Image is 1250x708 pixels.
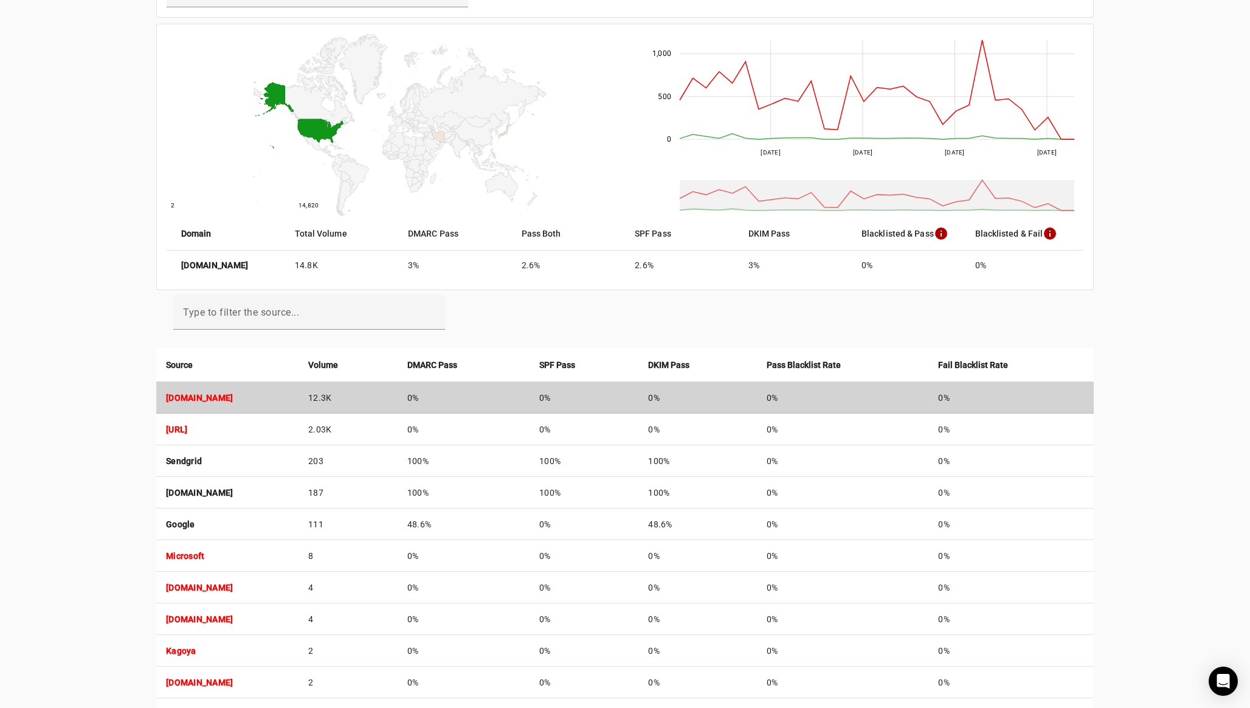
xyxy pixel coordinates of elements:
[530,508,638,540] td: 0%
[166,488,233,498] strong: [DOMAIN_NAME]
[183,307,299,318] mat-label: Type to filter the source...
[945,149,965,156] text: [DATE]
[638,382,756,414] td: 0%
[299,202,319,209] text: 14,820
[166,678,233,687] strong: [DOMAIN_NAME]
[530,445,638,477] td: 100%
[757,382,929,414] td: 0%
[530,382,638,414] td: 0%
[166,614,233,624] strong: [DOMAIN_NAME]
[625,251,739,280] mat-cell: 2.6%
[539,358,629,372] div: SPF Pass
[638,603,756,635] td: 0%
[928,508,1094,540] td: 0%
[853,149,873,156] text: [DATE]
[638,477,756,508] td: 100%
[407,358,520,372] div: DMARC Pass
[757,635,929,667] td: 0%
[308,358,338,372] strong: Volume
[652,49,671,58] text: 1,000
[928,540,1094,572] td: 0%
[638,508,756,540] td: 48.6%
[181,227,212,240] strong: Domain
[166,358,289,372] div: Source
[928,477,1094,508] td: 0%
[299,635,398,667] td: 2
[166,456,202,466] strong: Sendgrid
[757,540,929,572] td: 0%
[530,540,638,572] td: 0%
[852,251,965,280] mat-cell: 0%
[757,572,929,603] td: 0%
[299,603,398,635] td: 4
[852,217,965,251] mat-header-cell: Blacklisted & Pass
[512,251,626,280] mat-cell: 2.6%
[166,425,187,434] strong: [URL]
[166,393,233,403] strong: [DOMAIN_NAME]
[757,508,929,540] td: 0%
[530,603,638,635] td: 0%
[398,572,530,603] td: 0%
[739,251,852,280] mat-cell: 3%
[625,217,739,251] mat-header-cell: SPF Pass
[299,445,398,477] td: 203
[757,477,929,508] td: 0%
[299,667,398,698] td: 2
[398,635,530,667] td: 0%
[299,572,398,603] td: 4
[928,445,1094,477] td: 0%
[166,583,233,592] strong: [DOMAIN_NAME]
[166,358,193,372] strong: Source
[767,358,919,372] div: Pass Blacklist Rate
[530,667,638,698] td: 0%
[299,508,398,540] td: 111
[1209,667,1238,696] div: Open Intercom Messenger
[398,667,530,698] td: 0%
[299,477,398,508] td: 187
[965,251,1084,280] mat-cell: 0%
[530,477,638,508] td: 100%
[398,414,530,445] td: 0%
[398,217,512,251] mat-header-cell: DMARC Pass
[638,635,756,667] td: 0%
[638,445,756,477] td: 100%
[398,508,530,540] td: 48.6%
[539,358,575,372] strong: SPF Pass
[181,259,248,271] strong: [DOMAIN_NAME]
[1043,226,1057,241] mat-icon: info
[638,540,756,572] td: 0%
[934,226,948,241] mat-icon: info
[166,646,196,656] strong: Kagoya
[166,551,204,561] strong: Microsoft
[299,540,398,572] td: 8
[928,572,1094,603] td: 0%
[308,358,388,372] div: Volume
[757,414,929,445] td: 0%
[166,519,195,529] strong: Google
[167,34,625,217] svg: A chart.
[398,445,530,477] td: 100%
[171,202,174,209] text: 2
[648,358,689,372] strong: DKIM Pass
[398,603,530,635] td: 0%
[1037,149,1057,156] text: [DATE]
[299,382,398,414] td: 12.3K
[638,572,756,603] td: 0%
[398,251,512,280] mat-cell: 3%
[938,358,1008,372] strong: Fail Blacklist Rate
[648,358,747,372] div: DKIM Pass
[757,667,929,698] td: 0%
[638,414,756,445] td: 0%
[299,414,398,445] td: 2.03K
[928,414,1094,445] td: 0%
[928,667,1094,698] td: 0%
[761,149,781,156] text: [DATE]
[530,572,638,603] td: 0%
[757,603,929,635] td: 0%
[767,358,841,372] strong: Pass Blacklist Rate
[667,135,671,144] text: 0
[512,217,626,251] mat-header-cell: Pass Both
[928,635,1094,667] td: 0%
[530,635,638,667] td: 0%
[398,540,530,572] td: 0%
